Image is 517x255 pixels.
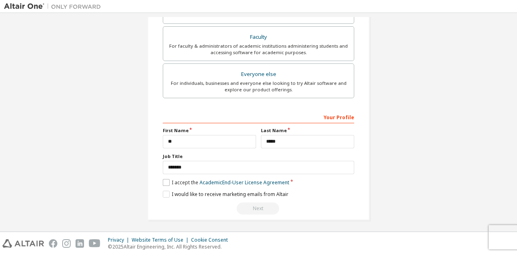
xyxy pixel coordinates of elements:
label: I accept the [163,179,289,186]
label: First Name [163,127,256,134]
div: Faculty [168,32,349,43]
div: For individuals, businesses and everyone else looking to try Altair software and explore our prod... [168,80,349,93]
div: Privacy [108,237,132,243]
div: Cookie Consent [191,237,233,243]
p: © 2025 Altair Engineering, Inc. All Rights Reserved. [108,243,233,250]
a: Academic End-User License Agreement [200,179,289,186]
img: Altair One [4,2,105,11]
label: Job Title [163,153,354,160]
div: For faculty & administrators of academic institutions administering students and accessing softwa... [168,43,349,56]
div: Website Terms of Use [132,237,191,243]
img: facebook.svg [49,239,57,248]
div: Everyone else [168,69,349,80]
label: I would like to receive marketing emails from Altair [163,191,288,198]
img: youtube.svg [89,239,101,248]
div: Your Profile [163,110,354,123]
img: linkedin.svg [76,239,84,248]
img: altair_logo.svg [2,239,44,248]
img: instagram.svg [62,239,71,248]
label: Last Name [261,127,354,134]
div: Read and acccept EULA to continue [163,202,354,215]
